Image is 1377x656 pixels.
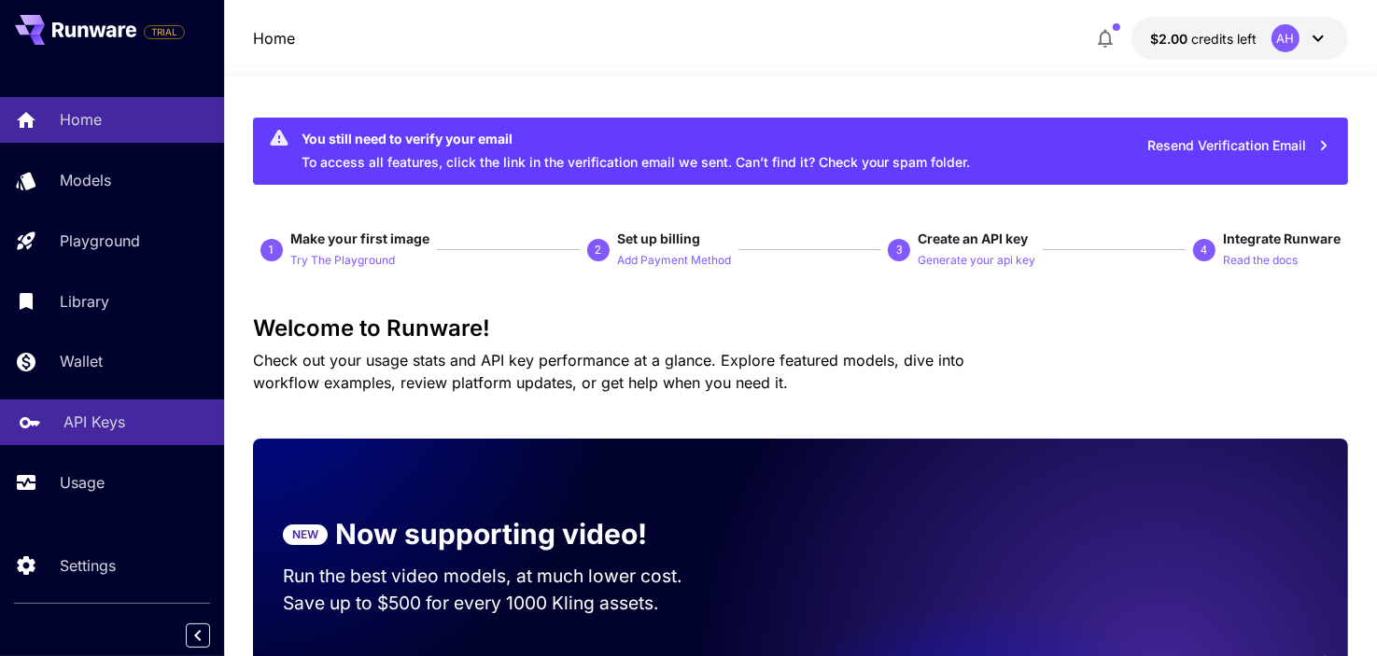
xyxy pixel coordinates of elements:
[1223,248,1298,271] button: Read the docs
[302,123,970,179] div: To access all features, click the link in the verification email we sent. Can’t find it? Check yo...
[335,513,647,555] p: Now supporting video!
[60,554,116,577] p: Settings
[1150,29,1257,49] div: $2.00
[60,350,103,372] p: Wallet
[292,526,318,543] p: NEW
[918,252,1035,270] p: Generate your api key
[60,290,109,313] p: Library
[60,230,140,252] p: Playground
[290,248,395,271] button: Try The Playground
[1137,127,1341,165] button: Resend Verification Email
[60,169,111,191] p: Models
[253,27,295,49] a: Home
[283,590,718,617] p: Save up to $500 for every 1000 Kling assets.
[1272,24,1300,52] div: AH
[200,619,224,652] div: Collapse sidebar
[253,27,295,49] nav: breadcrumb
[253,351,964,392] span: Check out your usage stats and API key performance at a glance. Explore featured models, dive int...
[1223,252,1298,270] p: Read the docs
[617,248,731,271] button: Add Payment Method
[1223,230,1341,246] span: Integrate Runware
[290,230,429,246] span: Make your first image
[302,129,970,148] div: You still need to verify your email
[145,25,184,39] span: TRIAL
[63,411,125,433] p: API Keys
[290,252,395,270] p: Try The Playground
[1150,31,1191,47] span: $2.00
[1201,242,1208,258] p: 4
[1191,31,1257,47] span: credits left
[186,623,210,648] button: Collapse sidebar
[144,21,185,43] span: Add your payment card to enable full platform functionality.
[268,242,274,258] p: 1
[253,315,1348,342] h3: Welcome to Runware!
[896,242,903,258] p: 3
[1131,17,1348,60] button: $2.00AH
[283,563,718,590] p: Run the best video models, at much lower cost.
[60,108,102,131] p: Home
[60,471,105,494] p: Usage
[918,248,1035,271] button: Generate your api key
[617,230,700,246] span: Set up billing
[595,242,601,258] p: 2
[918,230,1028,246] span: Create an API key
[617,252,731,270] p: Add Payment Method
